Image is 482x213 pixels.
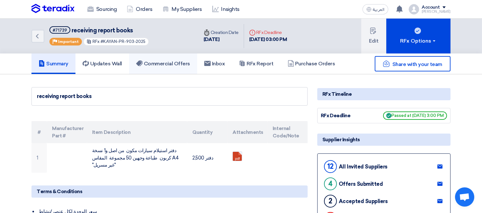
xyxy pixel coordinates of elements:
a: Sourcing [82,2,122,16]
a: Commercial Offers [129,53,197,74]
th: Internal Code/Note [267,121,308,143]
button: Edit [361,19,386,53]
span: Passed at [DATE] 3:00 PM [383,111,447,120]
div: [DATE] [204,36,239,43]
h5: receiving report books [49,26,149,34]
div: 2 [324,195,337,208]
span: RFx [92,39,100,44]
span: receiving report books [72,27,133,34]
a: Inbox [197,53,232,74]
div: Accepted Suppliers [339,198,388,204]
img: profile_test.png [409,4,419,14]
a: Orders [122,2,157,16]
h5: Updates Wall [83,61,122,67]
div: 12 [324,160,337,173]
td: 1 [31,143,47,173]
div: All Invited Suppliers [339,164,388,170]
button: العربية [363,4,388,14]
div: 4 [324,177,337,190]
div: RFx Timeline [317,88,451,100]
a: Purchase Orders [281,53,342,74]
h5: Purchase Orders [288,61,335,67]
a: Summary [31,53,75,74]
span: العربية [373,7,384,12]
a: My Suppliers [157,2,207,16]
h5: RFx Report [239,61,273,67]
a: Insights [207,2,245,16]
span: #KAYAN-PR-903-2025 [101,39,146,44]
div: Account [422,5,440,10]
h5: Inbox [204,61,225,67]
div: #71739 [53,28,67,32]
div: Open chat [455,187,474,207]
div: [PERSON_NAME] [422,10,451,13]
button: RFx Options [386,19,451,53]
td: دفتر استيلام سيارات مكون من اصل و1 نسخة كربون طباعة وجهين 50 مجموعة المقاس A4 "غير مسريل" [87,143,187,173]
th: Quantity [187,121,227,143]
th: Item Description [87,121,187,143]
div: receiving report books [37,93,302,100]
span: Terms & Conditions [37,188,82,195]
th: Manufacturer Part # [47,121,87,143]
div: RFx Deadline [249,29,287,36]
div: Supplier Insights [317,134,451,146]
span: Share with your team [392,61,442,67]
h5: Commercial Offers [136,61,190,67]
h5: Summary [39,61,68,67]
div: [DATE] 03:00 PM [249,36,287,43]
td: 2,500 دفتر [187,143,227,173]
div: Offers Submitted [339,181,383,187]
div: RFx Deadline [321,112,369,119]
div: RFx Options [400,37,437,45]
span: Important [58,39,79,44]
th: Attachments [227,121,267,143]
a: Updates Wall [75,53,129,74]
div: Creation Date [204,29,239,36]
a: _1759920825787.pdf [233,152,284,190]
img: Teradix logo [31,4,74,13]
a: RFx Report [232,53,280,74]
th: # [31,121,47,143]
